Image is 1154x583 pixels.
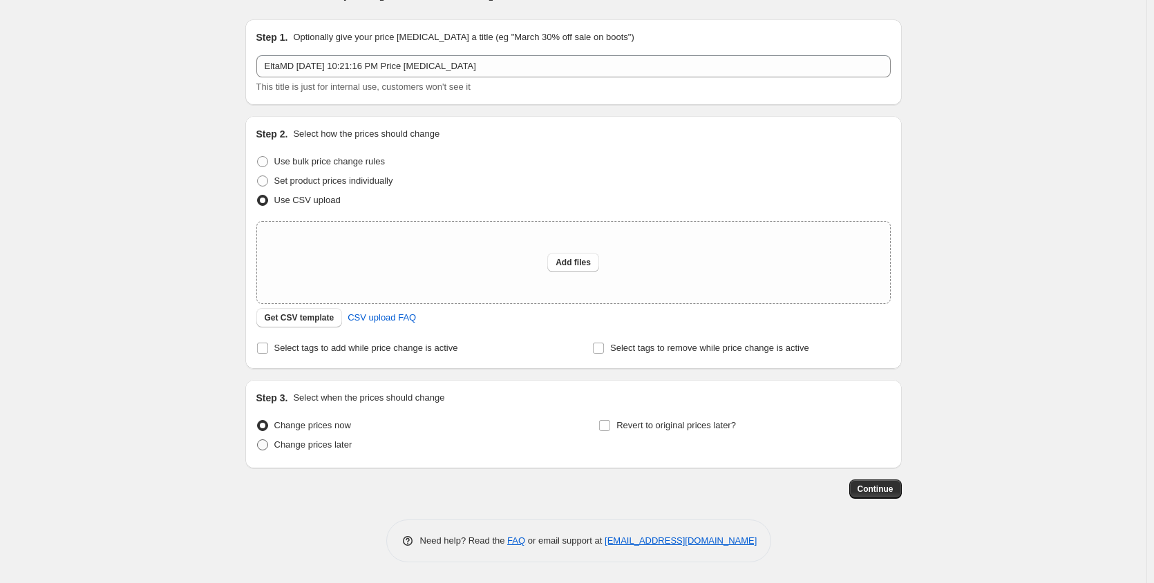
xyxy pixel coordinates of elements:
span: Select tags to remove while price change is active [610,343,809,353]
span: Continue [858,484,893,495]
p: Optionally give your price [MEDICAL_DATA] a title (eg "March 30% off sale on boots") [293,30,634,44]
h2: Step 2. [256,127,288,141]
span: or email support at [525,535,605,546]
span: Set product prices individually [274,175,393,186]
span: Use bulk price change rules [274,156,385,166]
p: Select how the prices should change [293,127,439,141]
h2: Step 1. [256,30,288,44]
span: This title is just for internal use, customers won't see it [256,82,471,92]
span: Use CSV upload [274,195,341,205]
span: Change prices later [274,439,352,450]
button: Continue [849,479,902,499]
span: Revert to original prices later? [616,420,736,430]
span: Select tags to add while price change is active [274,343,458,353]
span: Add files [556,257,591,268]
h2: Step 3. [256,391,288,405]
span: Change prices now [274,420,351,430]
input: 30% off holiday sale [256,55,891,77]
p: Select when the prices should change [293,391,444,405]
span: Get CSV template [265,312,334,323]
a: [EMAIL_ADDRESS][DOMAIN_NAME] [605,535,757,546]
a: CSV upload FAQ [339,307,424,329]
span: Need help? Read the [420,535,508,546]
span: CSV upload FAQ [348,311,416,325]
a: FAQ [507,535,525,546]
button: Add files [547,253,599,272]
button: Get CSV template [256,308,343,327]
